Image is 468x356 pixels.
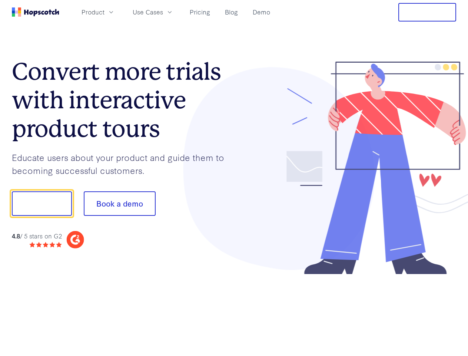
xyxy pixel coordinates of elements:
a: Pricing [187,6,213,18]
div: / 5 stars on G2 [12,231,62,241]
h1: Convert more trials with interactive product tours [12,57,234,143]
button: Show me! [12,191,72,216]
button: Use Cases [128,6,178,18]
button: Free Trial [398,3,456,22]
span: Use Cases [133,7,163,17]
a: Blog [222,6,241,18]
button: Product [77,6,119,18]
p: Educate users about your product and guide them to becoming successful customers. [12,151,234,177]
a: Home [12,7,59,17]
strong: 4.8 [12,231,20,240]
span: Product [82,7,104,17]
button: Book a demo [84,191,156,216]
a: Demo [250,6,273,18]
